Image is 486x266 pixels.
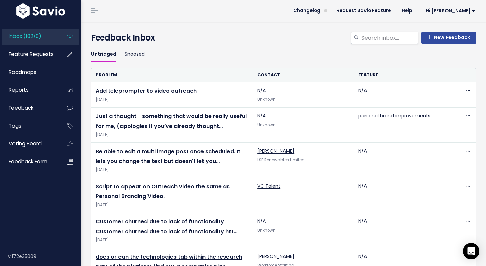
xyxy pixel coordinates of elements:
[9,69,36,76] span: Roadmaps
[463,243,479,259] div: Open Intercom Messenger
[257,183,280,189] a: VC Talent
[253,108,354,143] td: N/A
[9,122,21,129] span: Tags
[354,143,455,178] td: N/A
[2,136,56,152] a: Voting Board
[96,202,249,209] span: [DATE]
[9,86,29,94] span: Reports
[293,8,320,13] span: Changelog
[96,112,247,130] a: Just a thought - something that would be really useful for me, (apologies if you’ve already thought…
[96,166,249,174] span: [DATE]
[15,3,67,19] img: logo-white.9d6f32f41409.svg
[2,64,56,80] a: Roadmaps
[257,148,294,154] a: [PERSON_NAME]
[2,29,56,44] a: Inbox (102/0)
[358,112,430,119] a: personal brand improvements
[9,140,42,147] span: Voting Board
[331,6,396,16] a: Request Savio Feature
[426,8,475,14] span: Hi [PERSON_NAME]
[2,118,56,134] a: Tags
[96,131,249,138] span: [DATE]
[253,68,354,82] th: Contact
[9,158,47,165] span: Feedback form
[354,213,455,248] td: N/A
[354,82,455,108] td: N/A
[96,183,230,200] a: Script to appear on Outreach video the same as Personal Branding Video.
[257,253,294,260] a: [PERSON_NAME]
[125,47,145,62] a: Snoozed
[96,218,237,235] a: Customer churned due to lack of functionality Customer churned due to lack of functionality htt…
[253,82,354,108] td: N/A
[396,6,417,16] a: Help
[361,32,418,44] input: Search inbox...
[253,213,354,248] td: N/A
[96,96,249,103] span: [DATE]
[257,122,276,128] span: Unknown
[2,82,56,98] a: Reports
[417,6,481,16] a: Hi [PERSON_NAME]
[354,178,455,213] td: N/A
[91,68,253,82] th: Problem
[2,100,56,116] a: Feedback
[91,47,476,62] ul: Filter feature requests
[91,32,476,44] h4: Feedback Inbox
[2,47,56,62] a: Feature Requests
[8,247,81,265] div: v.172e35009
[9,104,33,111] span: Feedback
[91,47,116,62] a: Untriaged
[2,154,56,169] a: Feedback form
[96,148,240,165] a: Be able to edit a multi image post once scheduled. It lets you change the text but doesn't let you…
[354,68,455,82] th: Feature
[9,33,41,40] span: Inbox (102/0)
[421,32,476,44] a: New Feedback
[96,237,249,244] span: [DATE]
[96,87,197,95] a: Add teleprompter to video outreach
[257,97,276,102] span: Unknown
[9,51,54,58] span: Feature Requests
[257,228,276,233] span: Unknown
[257,157,305,163] a: LSP Renewables Limited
